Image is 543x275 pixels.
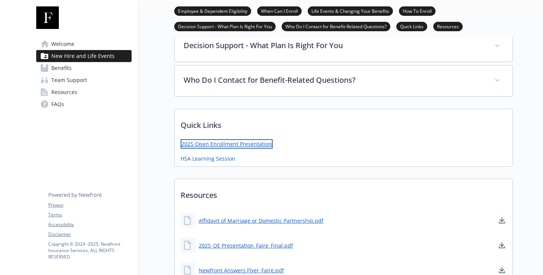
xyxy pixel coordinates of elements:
a: download document [497,216,506,225]
span: New Hire and Life Events [51,50,115,62]
a: Terms [48,211,131,218]
a: Who Do I Contact for Benefit-Related Questions? [282,23,390,30]
a: New Hire and Life Events [36,50,132,62]
p: Who Do I Contact for Benefit-Related Questions? [184,74,485,86]
a: Affidavit of Marriage or Domestic Partnership.pdf [199,217,324,225]
a: Resources [433,23,463,30]
span: Resources [51,86,77,98]
a: FAQs [36,98,132,110]
a: Quick Links [396,23,427,30]
a: Disclaimer [48,231,131,238]
a: How To Enroll [399,7,436,14]
div: Decision Support - What Plan Is Right For You [175,31,512,62]
a: HSA Learning Session [181,155,235,163]
a: Team Support [36,74,132,86]
a: Newfront Answers Flyer_Faire.pdf [199,266,284,274]
a: download document [497,241,506,250]
a: Benefits [36,62,132,74]
a: 2025_OE Presentation_Faire_Final.pdf [199,242,293,249]
a: Decision Support - What Plan Is Right For You [174,23,276,30]
a: Welcome [36,38,132,50]
a: download document [497,266,506,275]
span: Benefits [51,62,72,74]
a: Life Events & Changing Your Benefits [308,7,393,14]
a: Privacy [48,202,131,208]
a: Employee & Dependent Eligibility [174,7,251,14]
span: Team Support [51,74,87,86]
a: Resources [36,86,132,98]
p: Copyright © 2024 - 2025 , Newfront Insurance Services, ALL RIGHTS RESERVED [48,241,131,260]
a: 2025 Open Enrollment Presentation [181,139,273,149]
p: Decision Support - What Plan Is Right For You [184,40,485,51]
p: Resources [175,179,512,207]
p: Quick Links [175,109,512,137]
span: Welcome [51,38,74,50]
a: When Can I Enroll [257,7,302,14]
span: FAQs [51,98,64,110]
a: Accessibility [48,221,131,228]
div: Who Do I Contact for Benefit-Related Questions? [175,65,512,96]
